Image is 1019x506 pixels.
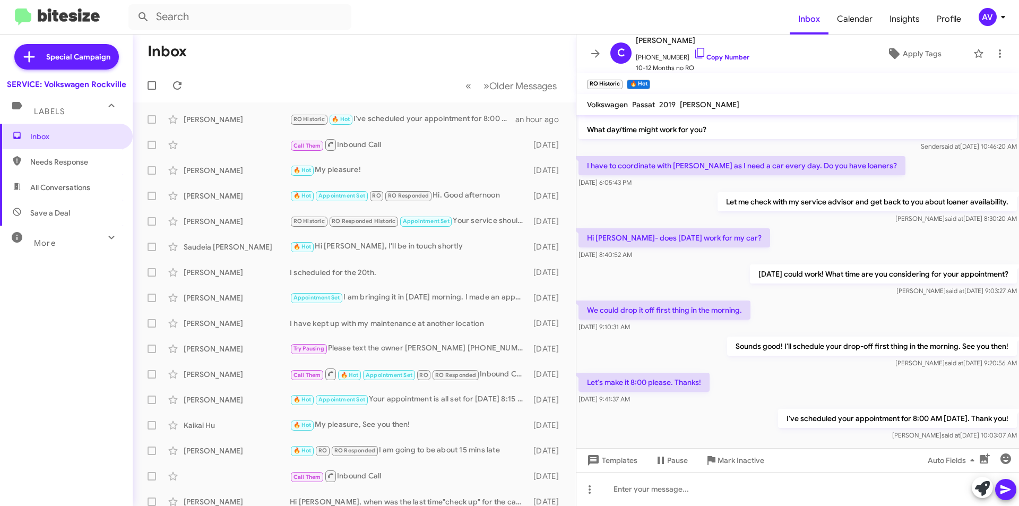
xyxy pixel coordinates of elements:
[290,164,528,176] div: My pleasure!
[184,445,290,456] div: [PERSON_NAME]
[750,264,1017,284] p: [DATE] could work! What time are you considering for your appointment?
[659,100,676,109] span: 2019
[895,215,1017,222] span: [PERSON_NAME] [DATE] 8:30:20 AM
[636,34,749,47] span: [PERSON_NAME]
[636,47,749,63] span: [PHONE_NUMBER]
[293,218,325,225] span: RO Historic
[928,4,970,35] a: Profile
[646,451,696,470] button: Pause
[585,451,637,470] span: Templates
[184,394,290,405] div: [PERSON_NAME]
[290,419,528,431] div: My pleasure, See you then!
[828,4,881,35] span: Calendar
[718,192,1017,211] p: Let me check with my service advisor and get back to you about loaner availability.
[334,447,375,454] span: RO Responded
[290,342,528,355] div: Please text the owner [PERSON_NAME] [PHONE_NUMBER] I once gave my number because they were out of...
[290,291,528,304] div: I am bringing it in [DATE] morning. I made an appointment
[528,267,567,278] div: [DATE]
[293,447,312,454] span: 🔥 Hot
[14,44,119,70] a: Special Campaign
[528,191,567,201] div: [DATE]
[184,267,290,278] div: [PERSON_NAME]
[528,445,567,456] div: [DATE]
[290,393,528,406] div: Your appointment is all set for [DATE] 8:15 AM. See you then!
[778,409,1017,428] p: I've scheduled your appointment for 8:00 AM [DATE]. Thank you!
[528,471,567,482] div: [DATE]
[332,116,350,123] span: 🔥 Hot
[435,372,476,379] span: RO Responded
[790,4,828,35] span: Inbox
[293,116,325,123] span: RO Historic
[576,451,646,470] button: Templates
[184,165,290,176] div: [PERSON_NAME]
[515,114,567,125] div: an hour ago
[290,215,528,227] div: Your service should take between 1 to 3 hours, so you should be able to leave by 12:30 PM. I can ...
[667,451,688,470] span: Pause
[945,215,963,222] span: said at
[942,142,960,150] span: said at
[919,451,987,470] button: Auto Fields
[293,243,312,250] span: 🔥 Hot
[184,242,290,252] div: Saudeia [PERSON_NAME]
[528,140,567,150] div: [DATE]
[578,228,770,247] p: Hi [PERSON_NAME]- does [DATE] work for my car?
[946,287,964,295] span: said at
[636,63,749,73] span: 10-12 Months no RO
[372,192,381,199] span: RO
[366,372,412,379] span: Appointment Set
[341,372,359,379] span: 🔥 Hot
[290,113,515,125] div: I've scheduled your appointment for 8:00 AM [DATE]. Thank you!
[184,191,290,201] div: [PERSON_NAME]
[290,367,528,381] div: Inbound Call
[528,369,567,380] div: [DATE]
[290,267,528,278] div: I scheduled for the 20th.
[34,107,65,116] span: Labels
[290,444,528,457] div: I am going to be about 15 mins late
[290,241,528,253] div: Hi [PERSON_NAME], I'll be in touch shortly
[403,218,450,225] span: Appointment Set
[727,337,1017,356] p: Sounds good! I'll schedule your drop-off first thing in the morning. See you then!
[460,75,563,97] nav: Page navigation example
[459,75,478,97] button: Previous
[7,79,126,90] div: SERVICE: Volkswagen Rockville
[694,53,749,61] a: Copy Number
[388,192,429,199] span: RO Responded
[528,216,567,227] div: [DATE]
[892,431,1017,439] span: [PERSON_NAME] [DATE] 10:03:07 AM
[293,422,312,428] span: 🔥 Hot
[696,451,773,470] button: Mark Inactive
[184,318,290,329] div: [PERSON_NAME]
[184,420,290,431] div: Kaikai Hu
[318,447,327,454] span: RO
[578,156,905,175] p: I have to coordinate with [PERSON_NAME] as I need a car every day. Do you have loaners?
[718,451,764,470] span: Mark Inactive
[293,474,321,481] span: Call Them
[293,167,312,174] span: 🔥 Hot
[318,192,365,199] span: Appointment Set
[483,79,489,92] span: »
[632,100,655,109] span: Passat
[477,75,563,97] button: Next
[46,52,110,62] span: Special Campaign
[881,4,928,35] a: Insights
[290,318,528,329] div: I have kept up with my maintenance at another location
[528,293,567,303] div: [DATE]
[293,396,312,403] span: 🔥 Hot
[970,8,1007,26] button: AV
[895,359,1017,367] span: [PERSON_NAME] [DATE] 9:20:56 AM
[945,359,963,367] span: said at
[578,373,710,392] p: Let's make it 8:00 please. Thanks!
[617,45,625,62] span: C
[30,157,120,167] span: Needs Response
[896,287,1017,295] span: [PERSON_NAME] [DATE] 9:03:27 AM
[465,79,471,92] span: «
[903,44,942,63] span: Apply Tags
[921,142,1017,150] span: Sender [DATE] 10:46:20 AM
[528,242,567,252] div: [DATE]
[293,345,324,352] span: Try Pausing
[489,80,557,92] span: Older Messages
[148,43,187,60] h1: Inbox
[318,396,365,403] span: Appointment Set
